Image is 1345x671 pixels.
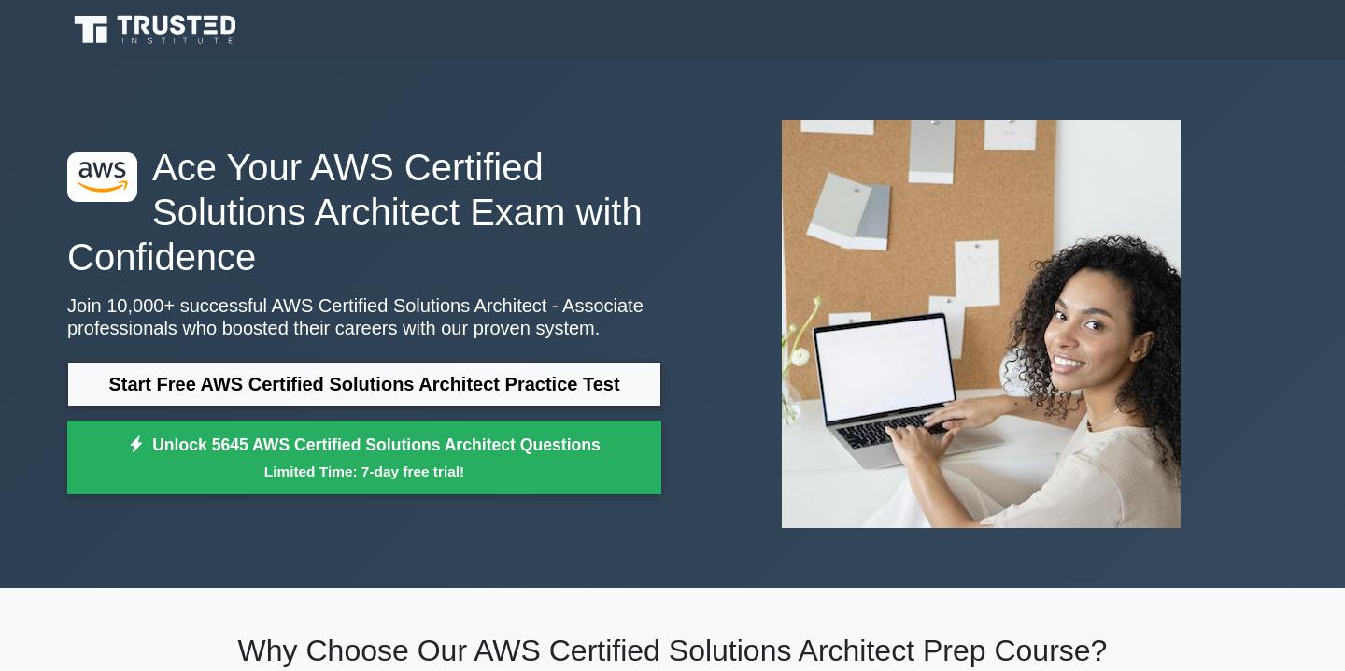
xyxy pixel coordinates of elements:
[67,145,661,279] h1: Ace Your AWS Certified Solutions Architect Exam with Confidence
[67,362,661,407] a: Start Free AWS Certified Solutions Architect Practice Test
[67,421,661,495] a: Unlock 5645 AWS Certified Solutions Architect QuestionsLimited Time: 7-day free trial!
[91,461,638,482] small: Limited Time: 7-day free trial!
[67,633,1278,668] h2: Why Choose Our AWS Certified Solutions Architect Prep Course?
[67,294,661,339] p: Join 10,000+ successful AWS Certified Solutions Architect - Associate professionals who boosted t...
